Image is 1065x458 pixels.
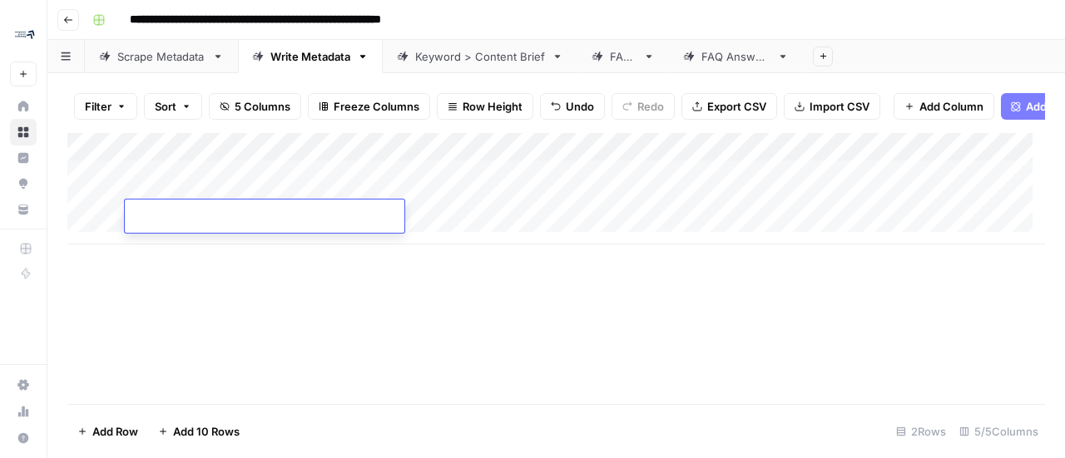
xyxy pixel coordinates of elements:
[334,98,419,115] span: Freeze Columns
[10,398,37,425] a: Usage
[238,40,383,73] a: Write Metadata
[10,170,37,197] a: Opportunities
[701,48,770,65] div: FAQ Answers
[784,93,880,120] button: Import CSV
[173,423,240,440] span: Add 10 Rows
[10,19,40,49] img: Compound Growth Logo
[10,93,37,120] a: Home
[10,425,37,451] button: Help + Support
[235,98,290,115] span: 5 Columns
[10,13,37,55] button: Workspace: Compound Growth
[681,93,777,120] button: Export CSV
[155,98,176,115] span: Sort
[612,93,675,120] button: Redo
[308,93,430,120] button: Freeze Columns
[919,98,983,115] span: Add Column
[637,98,664,115] span: Redo
[117,48,206,65] div: Scrape Metadata
[953,418,1045,445] div: 5/5 Columns
[270,48,350,65] div: Write Metadata
[10,119,37,145] a: Browse
[209,93,301,120] button: 5 Columns
[144,93,202,120] button: Sort
[85,40,238,73] a: Scrape Metadata
[10,196,37,223] a: Your Data
[894,93,994,120] button: Add Column
[566,98,594,115] span: Undo
[437,93,533,120] button: Row Height
[415,48,545,65] div: Keyword > Content Brief
[10,145,37,171] a: Insights
[92,423,138,440] span: Add Row
[67,418,148,445] button: Add Row
[577,40,669,73] a: FAQs
[610,48,637,65] div: FAQs
[10,372,37,398] a: Settings
[148,418,250,445] button: Add 10 Rows
[810,98,869,115] span: Import CSV
[85,98,111,115] span: Filter
[540,93,605,120] button: Undo
[707,98,766,115] span: Export CSV
[74,93,137,120] button: Filter
[669,40,803,73] a: FAQ Answers
[463,98,523,115] span: Row Height
[889,418,953,445] div: 2 Rows
[383,40,577,73] a: Keyword > Content Brief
